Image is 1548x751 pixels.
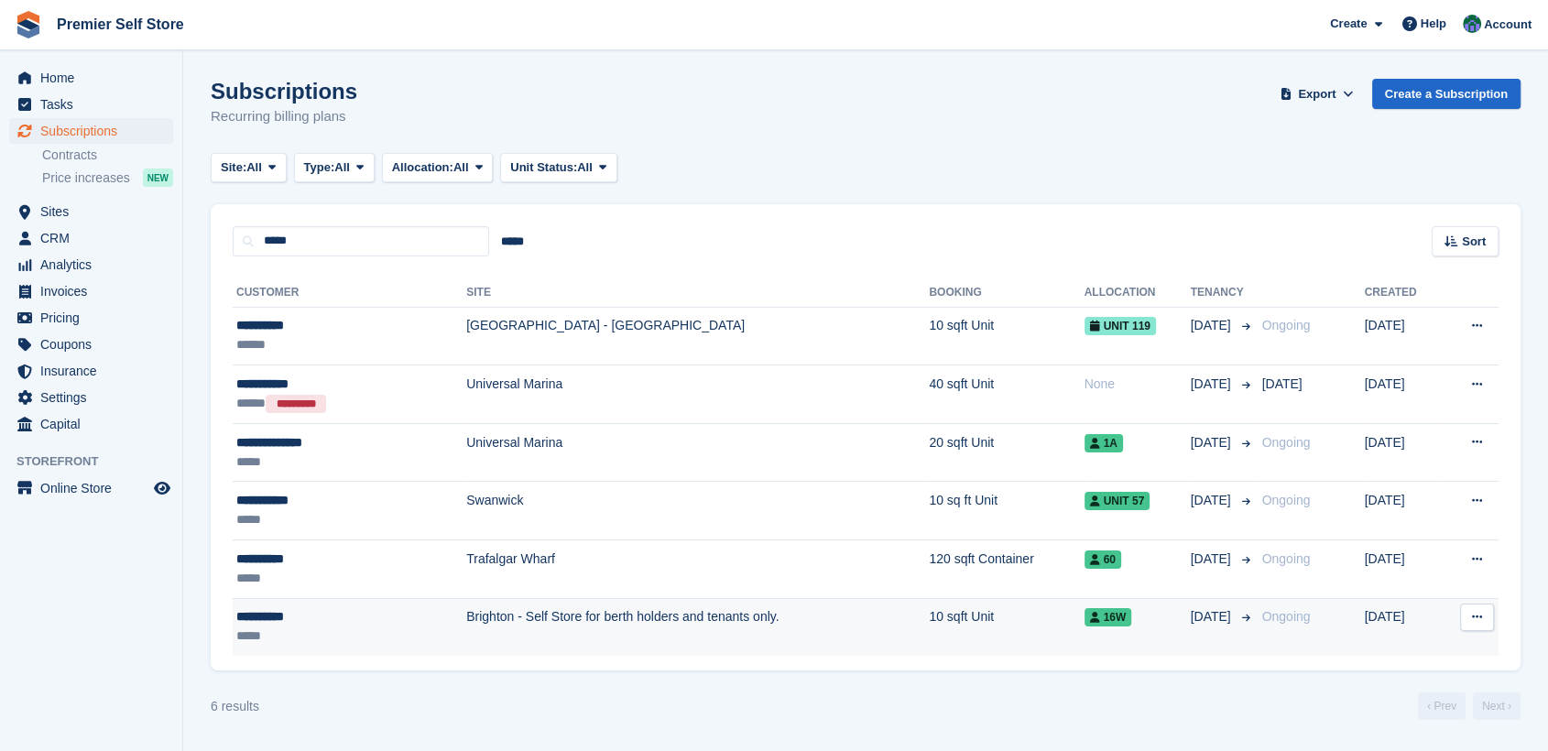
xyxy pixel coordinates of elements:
td: [DATE] [1364,423,1442,482]
td: [DATE] [1364,365,1442,424]
span: Help [1421,15,1446,33]
span: [DATE] [1190,433,1234,452]
nav: Page [1414,692,1524,720]
span: Subscriptions [40,118,150,144]
span: Sort [1462,233,1486,251]
div: None [1085,375,1191,394]
td: [DATE] [1364,307,1442,365]
span: Ongoing [1261,551,1310,566]
td: 10 sqft Unit [929,307,1084,365]
p: Recurring billing plans [211,106,357,127]
a: menu [9,225,173,251]
th: Created [1364,278,1442,308]
span: All [334,158,350,177]
th: Customer [233,278,466,308]
span: Tasks [40,92,150,117]
h1: Subscriptions [211,79,357,103]
a: Premier Self Store [49,9,191,39]
span: Storefront [16,452,182,471]
a: menu [9,305,173,331]
a: Next [1473,692,1521,720]
td: 10 sqft Unit [929,598,1084,656]
span: [DATE] [1190,375,1234,394]
th: Allocation [1085,278,1191,308]
th: Site [466,278,929,308]
span: All [453,158,469,177]
span: Allocation: [392,158,453,177]
span: Price increases [42,169,130,187]
span: [DATE] [1190,316,1234,335]
a: menu [9,358,173,384]
td: 40 sqft Unit [929,365,1084,424]
a: Create a Subscription [1372,79,1521,109]
a: menu [9,252,173,278]
a: menu [9,199,173,224]
a: Preview store [151,477,173,499]
th: Booking [929,278,1084,308]
span: Unit 119 [1085,317,1156,335]
span: 60 [1085,550,1121,569]
span: Home [40,65,150,91]
span: Export [1298,85,1335,103]
span: Online Store [40,475,150,501]
a: menu [9,385,173,410]
td: Trafalgar Wharf [466,540,929,599]
span: Site: [221,158,246,177]
span: Capital [40,411,150,437]
span: [DATE] [1261,376,1302,391]
a: menu [9,65,173,91]
button: Unit Status: All [500,153,616,183]
img: Jo Granger [1463,15,1481,33]
th: Tenancy [1190,278,1254,308]
td: Brighton - Self Store for berth holders and tenants only. [466,598,929,656]
span: Unit Status: [510,158,577,177]
td: [DATE] [1364,482,1442,540]
span: Ongoing [1261,493,1310,507]
button: Type: All [294,153,375,183]
span: Insurance [40,358,150,384]
span: Unit 57 [1085,492,1150,510]
td: 120 sqft Container [929,540,1084,599]
a: menu [9,278,173,304]
span: 16W [1085,608,1132,626]
span: Coupons [40,332,150,357]
button: Site: All [211,153,287,183]
span: [DATE] [1190,550,1234,569]
span: All [246,158,262,177]
span: Analytics [40,252,150,278]
td: [DATE] [1364,598,1442,656]
span: [DATE] [1190,491,1234,510]
td: Universal Marina [466,365,929,424]
span: Invoices [40,278,150,304]
a: menu [9,92,173,117]
a: Contracts [42,147,173,164]
span: Ongoing [1261,318,1310,332]
a: menu [9,475,173,501]
span: 1a [1085,434,1123,452]
td: 10 sq ft Unit [929,482,1084,540]
div: NEW [143,169,173,187]
a: Price increases NEW [42,168,173,188]
button: Allocation: All [382,153,494,183]
span: Account [1484,16,1532,34]
a: menu [9,332,173,357]
a: Previous [1418,692,1466,720]
td: [DATE] [1364,540,1442,599]
span: Ongoing [1261,609,1310,624]
img: stora-icon-8386f47178a22dfd0bd8f6a31ec36ba5ce8667c1dd55bd0f319d3a0aa187defe.svg [15,11,42,38]
a: menu [9,411,173,437]
a: menu [9,118,173,144]
span: CRM [40,225,150,251]
td: [GEOGRAPHIC_DATA] - [GEOGRAPHIC_DATA] [466,307,929,365]
div: 6 results [211,697,259,716]
span: Pricing [40,305,150,331]
td: 20 sqft Unit [929,423,1084,482]
td: Swanwick [466,482,929,540]
span: Settings [40,385,150,410]
button: Export [1277,79,1357,109]
span: Ongoing [1261,435,1310,450]
span: Create [1330,15,1367,33]
span: Type: [304,158,335,177]
span: Sites [40,199,150,224]
span: All [577,158,593,177]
